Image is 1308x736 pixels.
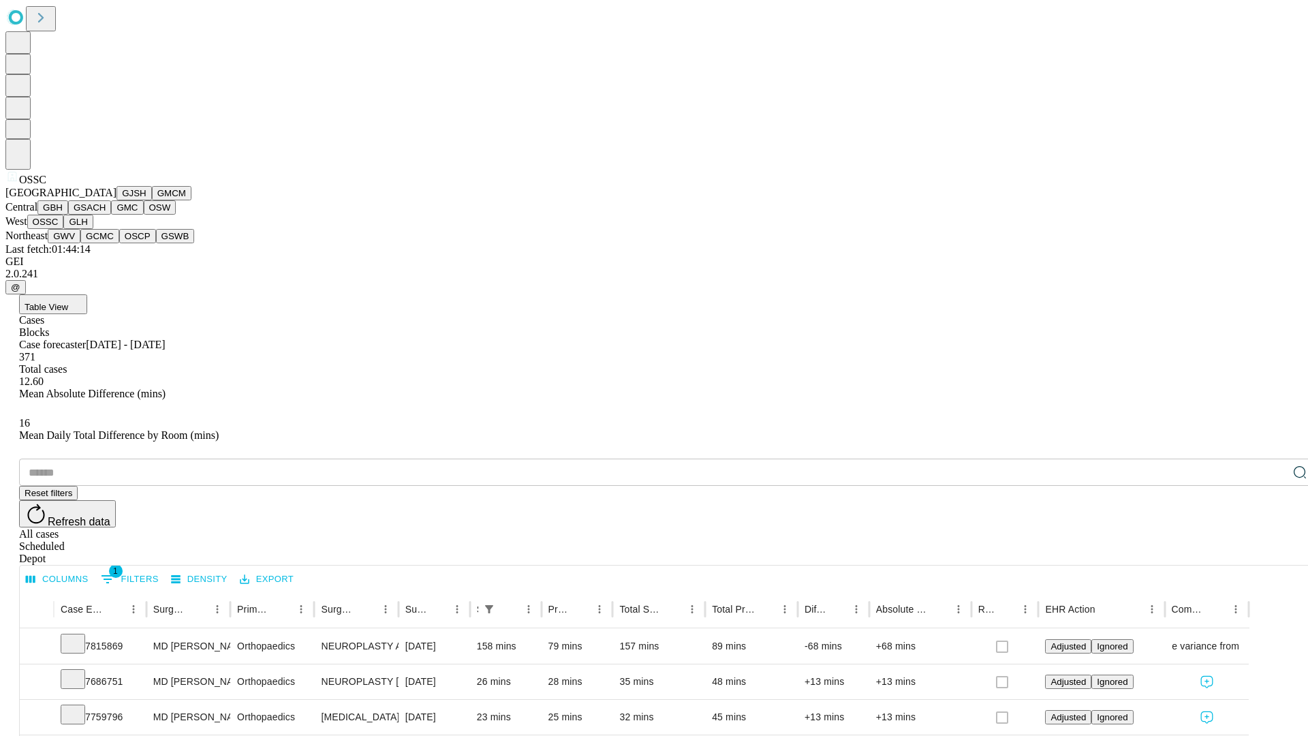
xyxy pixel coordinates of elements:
[712,629,791,664] div: 89 mins
[5,230,48,241] span: Northeast
[237,700,307,735] div: Orthopaedics
[775,600,794,619] button: Menu
[477,604,478,615] div: Scheduled In Room Duration
[237,629,307,664] div: Orthopaedics
[930,600,949,619] button: Sort
[152,186,191,200] button: GMCM
[119,229,156,243] button: OSCP
[1045,639,1091,654] button: Adjusted
[105,600,124,619] button: Sort
[1050,677,1086,687] span: Adjusted
[480,600,499,619] button: Show filters
[1097,712,1127,722] span: Ignored
[27,706,47,730] button: Expand
[1016,600,1035,619] button: Menu
[548,629,606,664] div: 79 mins
[1045,710,1091,724] button: Adjusted
[236,569,297,590] button: Export
[1091,639,1133,654] button: Ignored
[571,600,590,619] button: Sort
[168,569,231,590] button: Density
[405,604,427,615] div: Surgery Date
[876,604,929,615] div: Absolute Difference
[619,700,698,735] div: 32 mins
[272,600,292,619] button: Sort
[19,486,78,500] button: Reset filters
[590,600,609,619] button: Menu
[756,600,775,619] button: Sort
[1207,600,1226,619] button: Sort
[876,629,965,664] div: +68 mins
[80,229,119,243] button: GCMC
[519,600,538,619] button: Menu
[68,200,111,215] button: GSACH
[61,629,140,664] div: 7815869
[997,600,1016,619] button: Sort
[1172,629,1242,664] div: large variance from avg
[847,600,866,619] button: Menu
[5,187,116,198] span: [GEOGRAPHIC_DATA]
[477,629,535,664] div: 158 mins
[19,339,86,350] span: Case forecaster
[5,280,26,294] button: @
[480,600,499,619] div: 1 active filter
[429,600,448,619] button: Sort
[19,429,219,441] span: Mean Daily Total Difference by Room (mins)
[876,700,965,735] div: +13 mins
[876,664,965,699] div: +13 mins
[357,600,376,619] button: Sort
[1226,600,1245,619] button: Menu
[405,629,463,664] div: [DATE]
[97,568,162,590] button: Show filters
[86,339,165,350] span: [DATE] - [DATE]
[156,229,195,243] button: GSWB
[144,200,176,215] button: OSW
[27,215,64,229] button: OSSC
[19,500,116,527] button: Refresh data
[1142,600,1162,619] button: Menu
[19,174,46,185] span: OSSC
[500,600,519,619] button: Sort
[978,604,996,615] div: Resolved in EHR
[22,569,92,590] button: Select columns
[405,700,463,735] div: [DATE]
[153,700,223,735] div: MD [PERSON_NAME] [PERSON_NAME]
[619,629,698,664] div: 157 mins
[19,375,44,387] span: 12.60
[805,604,826,615] div: Difference
[321,604,355,615] div: Surgery Name
[619,664,698,699] div: 35 mins
[805,664,862,699] div: +13 mins
[1050,641,1086,651] span: Adjusted
[116,186,152,200] button: GJSH
[19,363,67,375] span: Total cases
[548,604,570,615] div: Predicted In Room Duration
[19,294,87,314] button: Table View
[321,629,391,664] div: NEUROPLASTY AND OR TRANSPOSITION [MEDICAL_DATA] ELBOW
[153,629,223,664] div: MD [PERSON_NAME] [PERSON_NAME]
[321,664,391,699] div: NEUROPLASTY [MEDICAL_DATA] AT [GEOGRAPHIC_DATA]
[619,604,662,615] div: Total Scheduled Duration
[11,282,20,292] span: @
[828,600,847,619] button: Sort
[63,215,93,229] button: GLH
[5,268,1303,280] div: 2.0.241
[1091,675,1133,689] button: Ignored
[805,700,862,735] div: +13 mins
[19,351,35,363] span: 371
[5,243,91,255] span: Last fetch: 01:44:14
[1097,677,1127,687] span: Ignored
[548,700,606,735] div: 25 mins
[153,664,223,699] div: MD [PERSON_NAME] [PERSON_NAME]
[1097,641,1127,651] span: Ignored
[321,700,391,735] div: [MEDICAL_DATA] RELEASE
[27,635,47,659] button: Expand
[405,664,463,699] div: [DATE]
[153,604,187,615] div: Surgeon Name
[1045,675,1091,689] button: Adjusted
[37,200,68,215] button: GBH
[712,664,791,699] div: 48 mins
[237,604,271,615] div: Primary Service
[376,600,395,619] button: Menu
[1097,600,1116,619] button: Sort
